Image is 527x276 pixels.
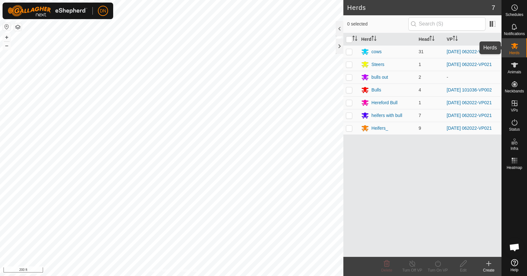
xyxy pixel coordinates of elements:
[492,3,495,12] span: 7
[419,62,421,67] span: 1
[508,70,521,74] span: Animals
[509,127,520,131] span: Status
[408,17,486,31] input: Search (S)
[100,8,106,14] span: DN
[381,268,392,272] span: Delete
[3,42,11,49] button: –
[371,74,388,81] div: bulls out
[476,267,501,273] div: Create
[3,23,11,31] button: Reset Map
[507,166,522,170] span: Heatmap
[419,75,421,80] span: 2
[178,268,197,273] a: Contact Us
[505,13,523,17] span: Schedules
[444,33,501,46] th: VP
[371,99,398,106] div: Hereford Bull
[447,113,492,118] a: [DATE] 062022-VP021
[419,100,421,105] span: 1
[505,89,524,93] span: Neckbands
[419,49,424,54] span: 31
[371,125,388,132] div: Heifers_
[450,267,476,273] div: Edit
[509,51,519,55] span: Herds
[371,48,382,55] div: cows
[347,4,492,11] h2: Herds
[444,71,501,84] td: -
[359,33,416,46] th: Herd
[447,87,492,92] a: [DATE] 101036-VP002
[352,37,357,42] p-sorticon: Activate to sort
[425,267,450,273] div: Turn On VP
[419,87,421,92] span: 4
[505,238,524,257] div: Open chat
[502,257,527,274] a: Help
[347,21,408,27] span: 0 selected
[510,147,518,150] span: Infra
[447,49,492,54] a: [DATE] 062022-VP021
[371,87,381,93] div: Bulls
[447,126,492,131] a: [DATE] 062022-VP021
[429,37,435,42] p-sorticon: Activate to sort
[371,61,384,68] div: Steers
[399,267,425,273] div: Turn Off VP
[447,62,492,67] a: [DATE] 062022-VP021
[371,112,402,119] div: heifers with bull
[504,32,525,36] span: Notifications
[371,37,377,42] p-sorticon: Activate to sort
[419,126,421,131] span: 9
[419,113,421,118] span: 7
[3,33,11,41] button: +
[447,100,492,105] a: [DATE] 062022-VP021
[416,33,444,46] th: Head
[14,23,22,31] button: Map Layers
[147,268,171,273] a: Privacy Policy
[511,108,518,112] span: VPs
[453,37,458,42] p-sorticon: Activate to sort
[510,268,518,272] span: Help
[8,5,87,17] img: Gallagher Logo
